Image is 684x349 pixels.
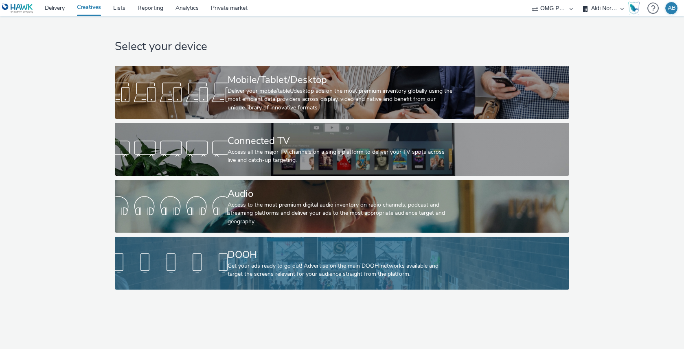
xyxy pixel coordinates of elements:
img: undefined Logo [2,3,33,13]
a: Hawk Academy [628,2,643,15]
a: AudioAccess to the most premium digital audio inventory on radio channels, podcast and streaming ... [115,180,569,233]
div: DOOH [228,248,453,262]
div: Access to the most premium digital audio inventory on radio channels, podcast and streaming platf... [228,201,453,226]
div: Get your ads ready to go out! Advertise on the main DOOH networks available and target the screen... [228,262,453,279]
div: AB [668,2,675,14]
a: DOOHGet your ads ready to go out! Advertise on the main DOOH networks available and target the sc... [115,237,569,290]
div: Audio [228,187,453,201]
div: Mobile/Tablet/Desktop [228,73,453,87]
div: Deliver your mobile/tablet/desktop ads on the most premium inventory globally using the most effi... [228,87,453,112]
div: Access all the major TV channels on a single platform to deliver your TV spots across live and ca... [228,148,453,165]
h1: Select your device [115,39,569,55]
a: Mobile/Tablet/DesktopDeliver your mobile/tablet/desktop ads on the most premium inventory globall... [115,66,569,119]
div: Connected TV [228,134,453,148]
a: Connected TVAccess all the major TV channels on a single platform to deliver your TV spots across... [115,123,569,176]
img: Hawk Academy [628,2,640,15]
